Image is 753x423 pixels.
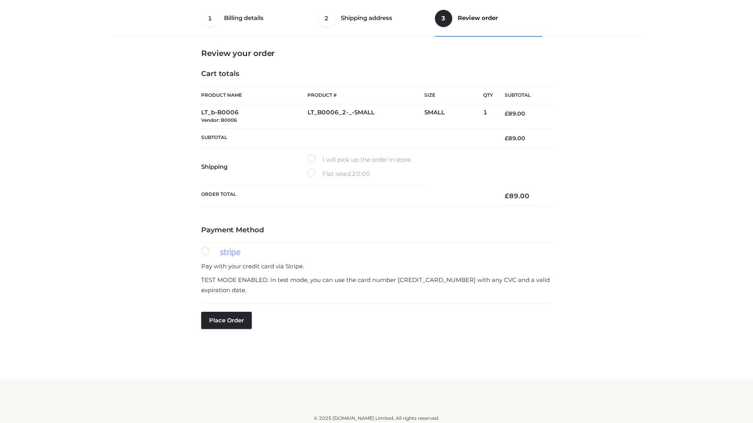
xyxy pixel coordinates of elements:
td: LT_b-B0006 [201,104,307,129]
bdi: 20.00 [348,170,370,177]
th: Subtotal [493,87,552,104]
th: Product # [307,86,424,104]
td: 1 [483,104,493,129]
bdi: 89.00 [505,192,529,200]
bdi: 89.00 [505,135,525,142]
bdi: 89.00 [505,110,525,117]
span: £ [505,135,508,142]
th: Qty [483,86,493,104]
label: I will pick up the order in store. [307,155,412,165]
th: Subtotal [201,128,493,148]
th: Size [424,87,479,104]
p: Pay with your credit card via Stripe. [201,261,552,271]
div: © 2025 [DOMAIN_NAME] Limited. All rights reserved. [116,414,637,422]
td: LT_B0006_2-_-SMALL [307,104,424,129]
label: Flat rate: [307,169,370,179]
th: Product Name [201,86,307,104]
h4: Payment Method [201,226,552,235]
p: TEST MODE ENABLED. In test mode, you can use the card number [CREDIT_CARD_NUMBER] with any CVC an... [201,275,552,295]
th: Order Total [201,186,493,206]
small: Vendor: B0006 [201,117,237,123]
span: £ [348,170,352,177]
span: £ [505,110,508,117]
span: £ [505,192,509,200]
th: Shipping [201,148,307,186]
td: SMALL [424,104,483,129]
button: Place order [201,312,252,329]
h4: Cart totals [201,70,552,78]
h3: Review your order [201,49,552,58]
